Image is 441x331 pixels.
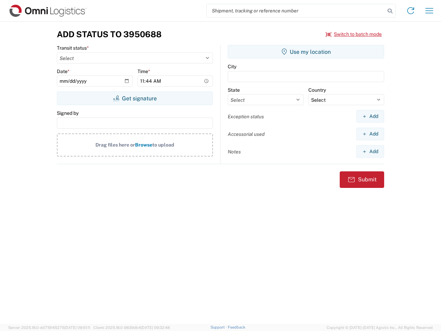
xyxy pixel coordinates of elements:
[228,45,384,59] button: Use my location
[340,171,384,188] button: Submit
[137,68,150,74] label: Time
[356,128,384,140] button: Add
[152,142,174,148] span: to upload
[95,142,135,148] span: Drag files here or
[207,4,385,17] input: Shipment, tracking or reference number
[135,142,152,148] span: Browse
[8,325,90,330] span: Server: 2025.18.0-dd719145275
[356,110,384,123] button: Add
[228,131,265,137] label: Accessorial used
[228,63,236,70] label: City
[141,325,170,330] span: [DATE] 09:32:48
[57,29,162,39] h3: Add Status to 3950688
[64,325,90,330] span: [DATE] 09:51:11
[57,110,79,116] label: Signed by
[57,45,89,51] label: Transit status
[228,113,264,120] label: Exception status
[93,325,170,330] span: Client: 2025.18.0-9839db4
[228,149,241,155] label: Notes
[308,87,326,93] label: Country
[228,325,245,329] a: Feedback
[211,325,228,329] a: Support
[356,145,384,158] button: Add
[326,29,382,40] button: Switch to batch mode
[327,324,433,331] span: Copyright © [DATE]-[DATE] Agistix Inc., All Rights Reserved
[57,68,70,74] label: Date
[228,87,240,93] label: State
[57,91,213,105] button: Get signature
